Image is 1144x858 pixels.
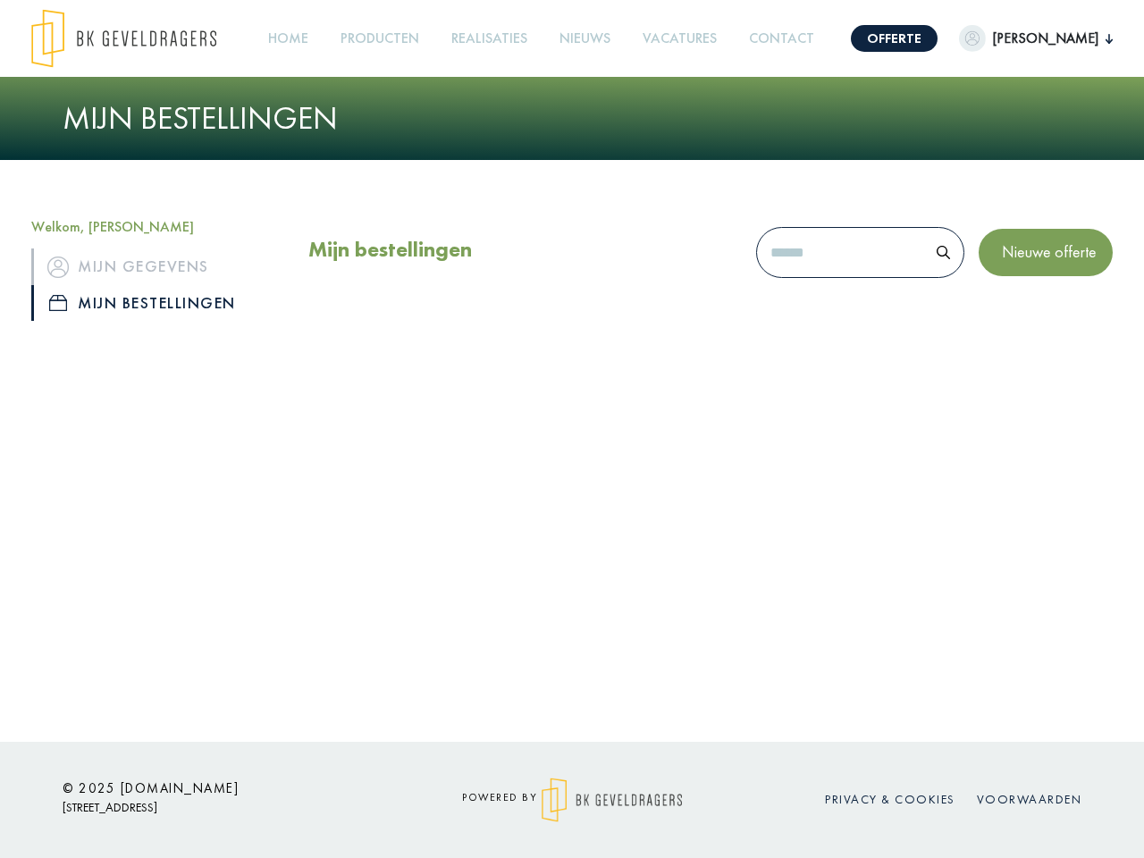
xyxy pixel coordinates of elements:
[49,295,67,311] img: icon
[977,791,1082,807] a: Voorwaarden
[31,9,216,68] img: logo
[31,248,282,284] a: iconMijn gegevens
[825,791,955,807] a: Privacy & cookies
[47,257,69,278] img: icon
[995,241,1097,262] span: Nieuwe offerte
[411,778,733,822] div: powered by
[63,780,384,796] h6: © 2025 [DOMAIN_NAME]
[333,19,426,59] a: Producten
[959,25,986,52] img: dummypic.png
[261,19,315,59] a: Home
[979,229,1113,275] button: Nieuwe offerte
[63,99,1081,138] h1: Mijn bestellingen
[444,19,534,59] a: Realisaties
[986,28,1106,49] span: [PERSON_NAME]
[63,796,384,819] p: [STREET_ADDRESS]
[542,778,682,822] img: logo
[552,19,618,59] a: Nieuws
[31,218,282,235] h5: Welkom, [PERSON_NAME]
[31,285,282,321] a: iconMijn bestellingen
[851,25,938,52] a: Offerte
[635,19,724,59] a: Vacatures
[959,25,1113,52] button: [PERSON_NAME]
[308,237,472,263] h2: Mijn bestellingen
[742,19,821,59] a: Contact
[937,246,950,259] img: search.svg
